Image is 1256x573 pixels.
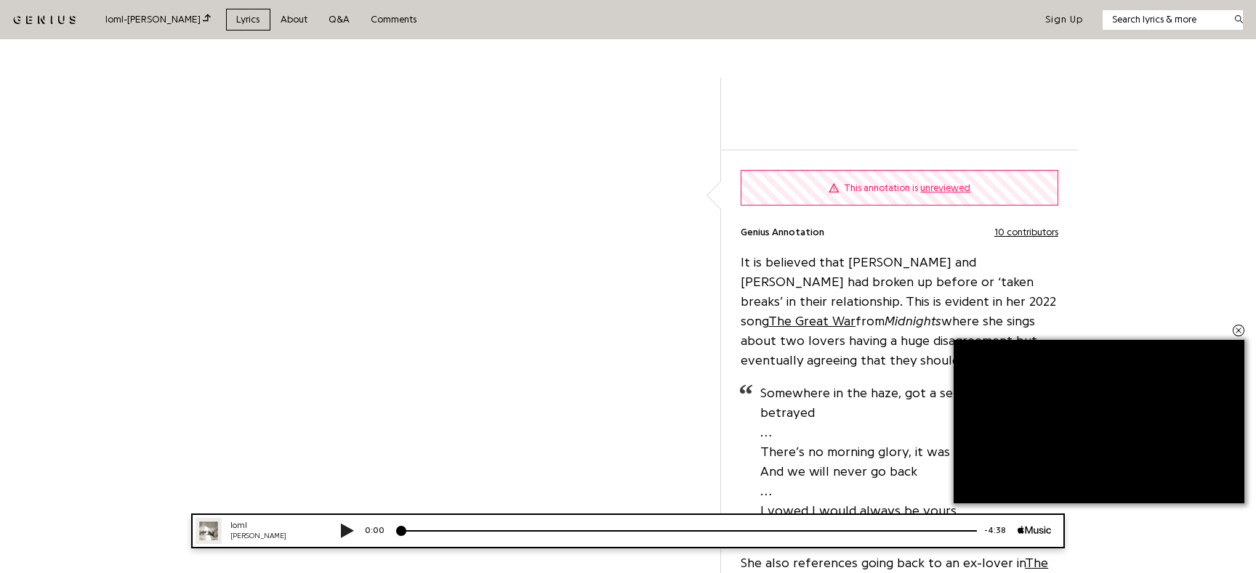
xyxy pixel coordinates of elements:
iframe: Advertisement [954,340,1244,503]
div: loml [51,6,138,18]
p: Somewhere in the haze, got a sense I’d been betrayed … There’s no morning glory, it was war, it w... [760,383,1058,540]
a: About [270,9,318,31]
a: The Great War [768,314,856,328]
img: consumer-privacy-logo.png [1,1,13,13]
p: It is believed that [PERSON_NAME] and [PERSON_NAME] had broken up before or ‘taken breaks’ in the... [741,253,1058,370]
a: Lyrics [226,9,270,31]
input: Search lyrics & more [1103,12,1225,27]
iframe: Advertisement [784,94,1016,130]
a: Q&A [318,9,361,31]
span: unreviewed [920,183,970,192]
span: Genius Annotation [741,225,824,240]
button: Sign Up [1045,13,1083,26]
div: [PERSON_NAME] [51,17,138,28]
div: This annotation is [844,181,970,195]
button: 10 contributors [994,225,1058,240]
em: Midnights [885,314,941,328]
img: 72x72bb.jpg [16,4,42,31]
img: adc.png [518,1,528,11]
div: loml - [PERSON_NAME] [105,12,211,28]
div: -4:38 [797,11,838,23]
a: Comments [361,9,427,31]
